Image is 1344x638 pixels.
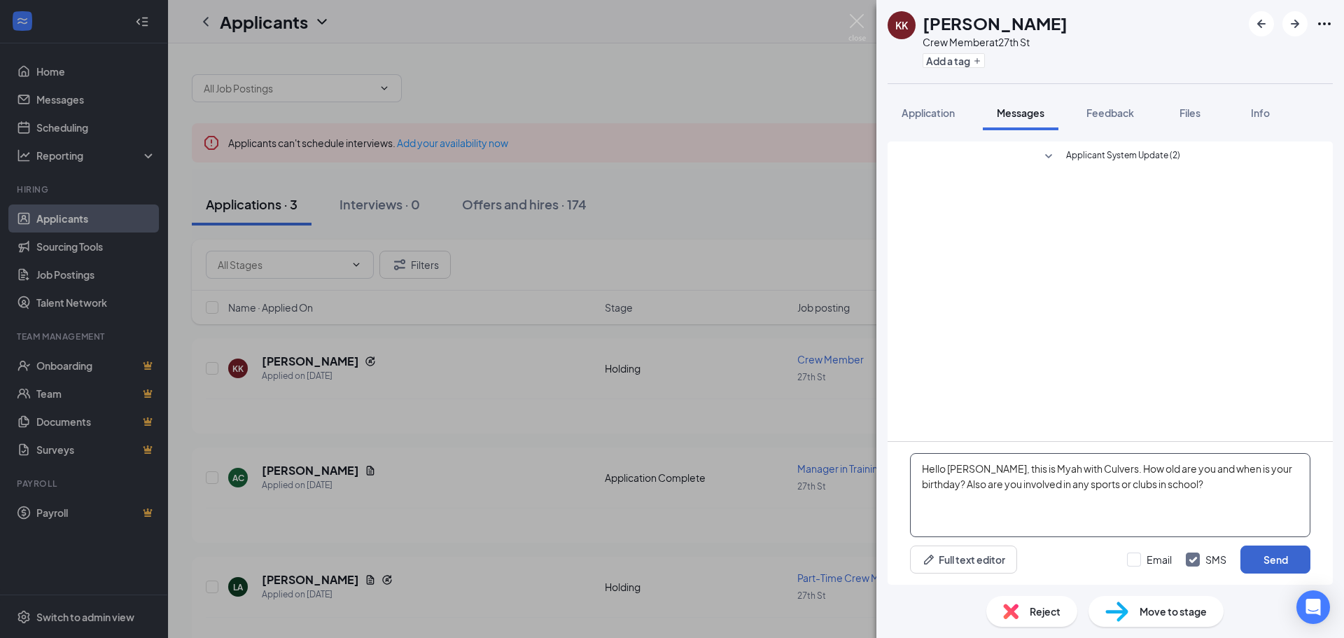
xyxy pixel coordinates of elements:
h1: [PERSON_NAME] [923,11,1067,35]
div: Open Intercom Messenger [1296,590,1330,624]
span: Application [902,106,955,119]
button: SmallChevronDownApplicant System Update (2) [1040,148,1180,165]
button: ArrowLeftNew [1249,11,1274,36]
svg: ArrowRight [1287,15,1303,32]
span: Applicant System Update (2) [1066,148,1180,165]
div: KK [895,18,908,32]
span: Move to stage [1140,604,1207,619]
button: PlusAdd a tag [923,53,985,68]
textarea: Hello [PERSON_NAME], this is Myah with Culvers. How old are you and when is your birthday? Also a... [910,453,1310,537]
span: Info [1251,106,1270,119]
button: Send [1240,546,1310,574]
span: Messages [997,106,1044,119]
svg: Plus [973,57,981,65]
button: ArrowRight [1282,11,1308,36]
div: Crew Member at 27th St [923,35,1067,49]
span: Reject [1030,604,1060,619]
svg: ArrowLeftNew [1253,15,1270,32]
span: Files [1179,106,1200,119]
button: Full text editorPen [910,546,1017,574]
svg: Pen [922,553,936,567]
svg: Ellipses [1316,15,1333,32]
span: Feedback [1086,106,1134,119]
svg: SmallChevronDown [1040,148,1057,165]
